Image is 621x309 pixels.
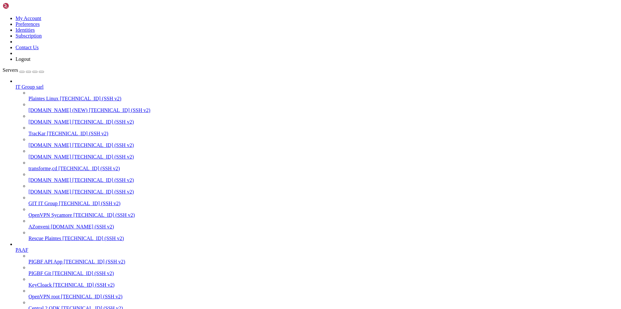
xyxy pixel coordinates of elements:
li: OpenVPN root [TECHNICAL_ID] (SSH v2) [28,288,618,300]
span: Plaintes Linux [28,96,59,101]
span: [TECHNICAL_ID] (SSH v2) [89,107,150,113]
a: My Account [16,16,41,21]
a: GIT IT Group [TECHNICAL_ID] (SSH v2) [28,201,618,206]
li: AZonveni [DOMAIN_NAME] (SSH v2) [28,218,618,230]
li: TracKar [TECHNICAL_ID] (SSH v2) [28,125,618,137]
a: Contact Us [16,45,39,50]
a: Plaintes Linux [TECHNICAL_ID] (SSH v2) [28,96,618,102]
li: GIT IT Group [TECHNICAL_ID] (SSH v2) [28,195,618,206]
span: KeyCloack [28,282,52,288]
span: [TECHNICAL_ID] (SSH v2) [58,166,120,171]
span: [DOMAIN_NAME] [28,177,71,183]
a: Rescue Plaintes [TECHNICAL_ID] (SSH v2) [28,236,618,241]
span: [TECHNICAL_ID] (SSH v2) [61,294,122,299]
span: [TECHNICAL_ID] (SSH v2) [73,212,135,218]
a: Preferences [16,21,40,27]
a: PIGBF Git [TECHNICAL_ID] (SSH v2) [28,270,618,276]
span: [TECHNICAL_ID] (SSH v2) [72,142,134,148]
a: [DOMAIN_NAME] [TECHNICAL_ID] (SSH v2) [28,177,618,183]
li: [DOMAIN_NAME] (NEW) [TECHNICAL_ID] (SSH v2) [28,102,618,113]
span: [TECHNICAL_ID] (SSH v2) [59,201,120,206]
span: Servers [3,67,18,73]
a: [DOMAIN_NAME] [TECHNICAL_ID] (SSH v2) [28,189,618,195]
span: [DOMAIN_NAME] [28,142,71,148]
a: OpenVPN root [TECHNICAL_ID] (SSH v2) [28,294,618,300]
a: PIGBF API App [TECHNICAL_ID] (SSH v2) [28,259,618,265]
a: IT Group sarl [16,84,618,90]
span: IT Group sarl [16,84,44,90]
li: [DOMAIN_NAME] [TECHNICAL_ID] (SSH v2) [28,148,618,160]
span: GIT IT Group [28,201,58,206]
li: OpenVPN Sycamore [TECHNICAL_ID] (SSH v2) [28,206,618,218]
li: PIGBF API App [TECHNICAL_ID] (SSH v2) [28,253,618,265]
span: [TECHNICAL_ID] (SSH v2) [62,236,124,241]
a: TracKar [TECHNICAL_ID] (SSH v2) [28,131,618,137]
a: [DOMAIN_NAME] [TECHNICAL_ID] (SSH v2) [28,154,618,160]
span: [TECHNICAL_ID] (SSH v2) [72,154,134,160]
a: [DOMAIN_NAME] [TECHNICAL_ID] (SSH v2) [28,119,618,125]
span: transforme,cd [28,166,57,171]
span: [TECHNICAL_ID] (SSH v2) [52,270,114,276]
li: Rescue Plaintes [TECHNICAL_ID] (SSH v2) [28,230,618,241]
span: [DOMAIN_NAME] [28,189,71,194]
span: [TECHNICAL_ID] (SSH v2) [72,119,134,125]
a: Servers [3,67,44,73]
img: Shellngn [3,3,40,9]
a: AZonveni [DOMAIN_NAME] (SSH v2) [28,224,618,230]
span: OpenVPN root [28,294,60,299]
span: [DOMAIN_NAME] [28,154,71,160]
li: PIGBF Git [TECHNICAL_ID] (SSH v2) [28,265,618,276]
a: [DOMAIN_NAME] (NEW) [TECHNICAL_ID] (SSH v2) [28,107,618,113]
a: [DOMAIN_NAME] [TECHNICAL_ID] (SSH v2) [28,142,618,148]
span: [TECHNICAL_ID] (SSH v2) [47,131,108,136]
span: [TECHNICAL_ID] (SSH v2) [72,177,134,183]
span: [DOMAIN_NAME] (NEW) [28,107,88,113]
span: PIGBF API App [28,259,62,264]
span: AZonveni [28,224,49,229]
li: transforme,cd [TECHNICAL_ID] (SSH v2) [28,160,618,171]
li: [DOMAIN_NAME] [TECHNICAL_ID] (SSH v2) [28,137,618,148]
span: TracKar [28,131,46,136]
span: PAAF [16,247,28,253]
a: Subscription [16,33,42,39]
a: transforme,cd [TECHNICAL_ID] (SSH v2) [28,166,618,171]
a: PAAF [16,247,618,253]
li: KeyCloack [TECHNICAL_ID] (SSH v2) [28,276,618,288]
span: OpenVPN Sycamore [28,212,72,218]
li: Plaintes Linux [TECHNICAL_ID] (SSH v2) [28,90,618,102]
span: Rescue Plaintes [28,236,61,241]
span: [TECHNICAL_ID] (SSH v2) [53,282,114,288]
li: [DOMAIN_NAME] [TECHNICAL_ID] (SSH v2) [28,183,618,195]
span: [DOMAIN_NAME] [28,119,71,125]
li: [DOMAIN_NAME] [TECHNICAL_ID] (SSH v2) [28,113,618,125]
span: [TECHNICAL_ID] (SSH v2) [60,96,121,101]
span: PIGBF Git [28,270,51,276]
a: Logout [16,56,30,62]
li: [DOMAIN_NAME] [TECHNICAL_ID] (SSH v2) [28,171,618,183]
a: OpenVPN Sycamore [TECHNICAL_ID] (SSH v2) [28,212,618,218]
span: [DOMAIN_NAME] (SSH v2) [51,224,114,229]
a: KeyCloack [TECHNICAL_ID] (SSH v2) [28,282,618,288]
span: [TECHNICAL_ID] (SSH v2) [72,189,134,194]
li: IT Group sarl [16,78,618,241]
a: Identities [16,27,35,33]
span: [TECHNICAL_ID] (SSH v2) [64,259,125,264]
